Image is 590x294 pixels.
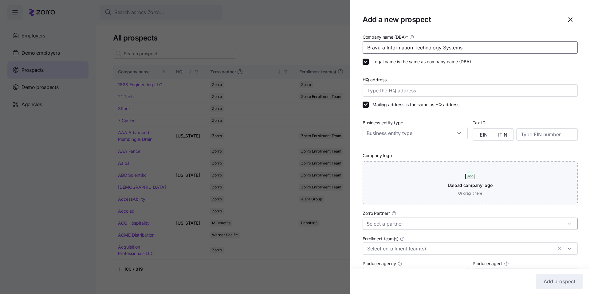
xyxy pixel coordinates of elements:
label: Tax ID [473,119,486,126]
span: Producer agency [363,261,396,267]
input: Type the HQ address [363,84,578,97]
input: Type EIN number [516,128,578,141]
span: Add prospect [544,278,575,285]
label: HQ address [363,76,387,83]
label: Business entity type [363,119,403,126]
button: Add prospect [536,274,583,289]
span: Producer agent [473,261,503,267]
input: Select a partner [363,218,578,230]
input: Select enrollment team(s) [367,245,553,253]
span: Company name (DBA) * [363,34,408,40]
h1: Add a new prospect [363,15,560,24]
span: EIN [480,132,488,137]
input: Select a producer agent [473,268,578,280]
span: Zorro Partner * [363,210,390,216]
label: Company logo [363,152,392,159]
label: Mailing address is the same as HQ address [369,102,459,108]
input: Business entity type [363,127,468,139]
span: Enrollment team(s) [363,236,399,242]
input: Type company name [363,41,578,54]
span: ITIN [498,132,507,137]
label: Legal name is the same as company name (DBA) [369,59,471,65]
input: Select a producer agency [363,268,468,280]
